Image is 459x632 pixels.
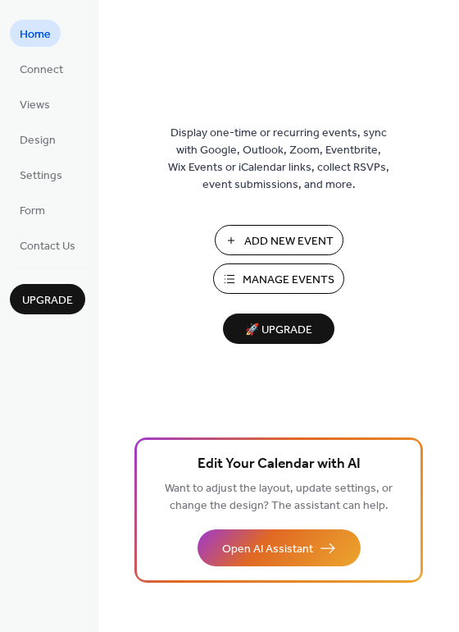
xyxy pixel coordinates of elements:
[223,314,334,344] button: 🚀 Upgrade
[20,132,56,149] span: Design
[198,529,361,566] button: Open AI Assistant
[10,231,85,259] a: Contact Us
[10,20,61,47] a: Home
[10,161,72,188] a: Settings
[10,196,55,223] a: Form
[10,284,85,314] button: Upgrade
[20,97,50,114] span: Views
[198,453,361,476] span: Edit Your Calendar with AI
[222,541,313,558] span: Open AI Assistant
[20,203,45,220] span: Form
[244,233,334,250] span: Add New Event
[213,263,344,294] button: Manage Events
[233,319,325,341] span: 🚀 Upgrade
[10,90,60,117] a: Views
[22,292,73,309] span: Upgrade
[20,62,63,79] span: Connect
[10,126,66,153] a: Design
[10,55,73,82] a: Connect
[215,225,343,255] button: Add New Event
[165,478,393,517] span: Want to adjust the layout, update settings, or change the design? The assistant can help.
[243,272,334,289] span: Manage Events
[168,125,389,194] span: Display one-time or recurring events, sync with Google, Outlook, Zoom, Eventbrite, Wix Events or ...
[20,167,62,185] span: Settings
[20,26,51,44] span: Home
[20,238,75,255] span: Contact Us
